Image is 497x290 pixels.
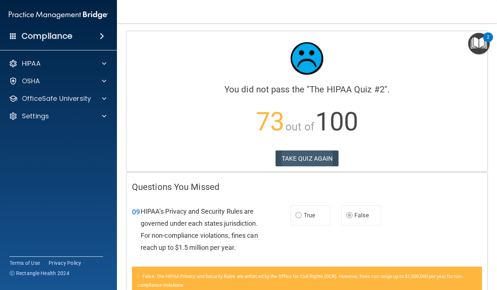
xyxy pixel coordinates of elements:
[49,259,81,267] a: Privacy Policy
[285,37,329,80] img: sad_face.ecc698e2.jpg
[346,213,353,218] input: False
[22,77,40,85] p: OSHA
[468,33,490,54] button: Open Resource Center, 2 new notifications
[10,270,69,277] span: Ⓒ Rectangle Health 2024
[22,59,41,68] p: HIPAA
[487,37,489,47] div: 2
[22,112,49,121] p: Settings
[256,107,284,137] span: 73
[315,107,358,137] span: 100
[295,213,302,218] input: True
[137,274,463,288] span: False. The HIPAA Privacy and Security Rules are enforced by the Office for Civil Rights (OCR). Ho...
[22,94,91,103] p: OfficeSafe University
[304,212,315,219] span: True
[310,84,384,95] span: The HIPAA Quiz #2
[354,212,369,219] span: False
[141,207,258,252] span: HIPAA’s Privacy and Security Rules are governed under each states jurisdiction. For non-complianc...
[132,85,482,94] h4: You did not pass the " ".
[9,8,108,22] img: PMB logo
[9,59,106,68] a: HIPAA
[285,120,314,133] span: out of
[132,207,140,216] span: 09
[9,77,106,85] a: OSHA
[276,150,339,167] button: TAKE QUIZ AGAIN
[9,112,106,121] a: Settings
[10,259,40,267] a: Terms of Use
[132,182,482,192] h4: Questions You Missed
[22,31,72,41] h4: Compliance
[9,94,106,103] a: OfficeSafe University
